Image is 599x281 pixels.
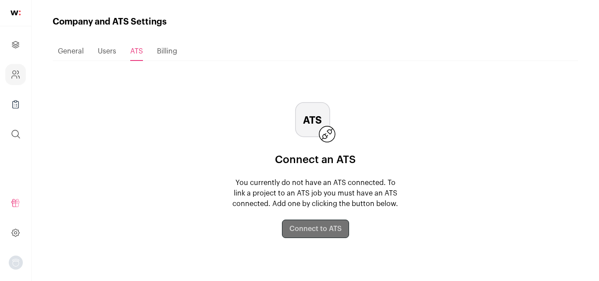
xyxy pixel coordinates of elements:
p: You currently do not have an ATS connected. To link a project to an ATS job you must have an ATS ... [231,178,399,209]
img: nopic.png [9,256,23,270]
span: Users [98,48,116,55]
p: Connect an ATS [275,153,356,167]
a: Company Lists [5,94,26,115]
span: Billing [157,48,177,55]
h1: Company and ATS Settings [53,16,167,28]
a: Company and ATS Settings [5,64,26,85]
span: ATS [130,48,143,55]
img: wellfound-shorthand-0d5821cbd27db2630d0214b213865d53afaa358527fdda9d0ea32b1df1b89c2c.svg [11,11,21,15]
a: General [58,43,84,60]
a: Projects [5,34,26,55]
button: Open dropdown [9,256,23,270]
a: Billing [157,43,177,60]
span: General [58,48,84,55]
a: Users [98,43,116,60]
